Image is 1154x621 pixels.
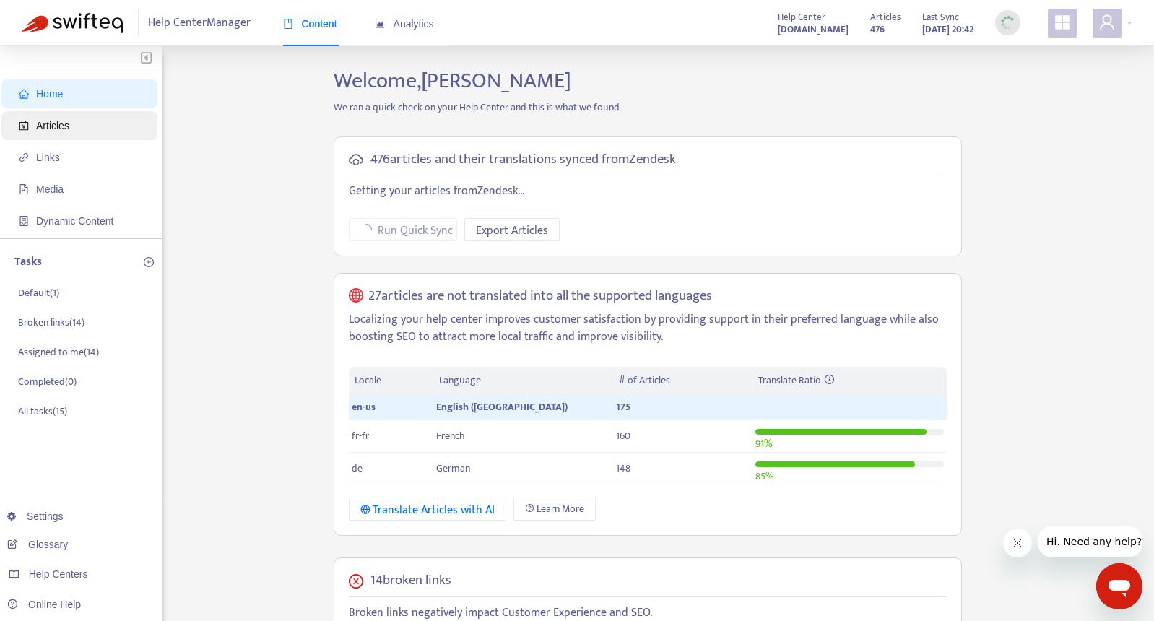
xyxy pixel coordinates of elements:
[436,460,470,477] span: German
[370,152,676,168] h5: 476 articles and their translations synced from Zendesk
[349,218,457,241] button: Run Quick Sync
[1098,14,1116,31] span: user
[613,367,752,395] th: # of Articles
[14,253,42,271] p: Tasks
[360,501,495,519] div: Translate Articles with AI
[349,183,947,200] p: Getting your articles from Zendesk ...
[1096,563,1142,609] iframe: Button to launch messaging window
[29,568,88,580] span: Help Centers
[352,460,363,477] span: de
[18,315,84,330] p: Broken links ( 14 )
[144,257,154,267] span: plus-circle
[758,373,940,388] div: Translate Ratio
[19,152,29,162] span: link
[464,218,560,241] button: Export Articles
[755,468,773,485] span: 85 %
[616,427,630,444] span: 160
[999,14,1017,32] img: sync_loading.0b5143dde30e3a21642e.gif
[19,184,29,194] span: file-image
[36,152,60,163] span: Links
[922,9,959,25] span: Last Sync
[148,9,251,37] span: Help Center Manager
[1003,529,1032,557] iframe: Close message
[19,89,29,99] span: home
[349,367,434,395] th: Locale
[513,498,596,521] a: Learn More
[778,22,849,38] strong: [DOMAIN_NAME]
[349,288,363,305] span: global
[537,501,584,517] span: Learn More
[349,311,947,346] p: Localizing your help center improves customer satisfaction by providing support in their preferre...
[778,21,849,38] a: [DOMAIN_NAME]
[375,18,434,30] span: Analytics
[370,573,451,589] h5: 14 broken links
[922,22,973,38] strong: [DATE] 20:42
[375,19,385,29] span: area-chart
[368,288,712,305] h5: 27 articles are not translated into all the supported languages
[358,222,373,237] span: loading
[18,285,59,300] p: Default ( 1 )
[476,222,548,240] span: Export Articles
[870,22,885,38] strong: 476
[433,367,612,395] th: Language
[323,100,973,115] p: We ran a quick check on your Help Center and this is what we found
[36,183,64,195] span: Media
[436,427,465,444] span: French
[378,222,453,240] span: Run Quick Sync
[7,539,68,550] a: Glossary
[1038,526,1142,557] iframe: Message from company
[352,399,376,415] span: en-us
[870,9,901,25] span: Articles
[19,216,29,226] span: container
[7,511,64,522] a: Settings
[18,374,77,389] p: Completed ( 0 )
[36,215,113,227] span: Dynamic Content
[616,399,630,415] span: 175
[349,152,363,167] span: cloud-sync
[19,121,29,131] span: account-book
[283,18,337,30] span: Content
[36,88,63,100] span: Home
[7,599,81,610] a: Online Help
[349,574,363,589] span: close-circle
[352,427,369,444] span: fr-fr
[349,498,507,521] button: Translate Articles with AI
[334,63,571,99] span: Welcome, [PERSON_NAME]
[18,404,67,419] p: All tasks ( 15 )
[18,344,99,360] p: Assigned to me ( 14 )
[616,460,630,477] span: 148
[1054,14,1071,31] span: appstore
[755,435,772,452] span: 91 %
[436,399,568,415] span: English ([GEOGRAPHIC_DATA])
[36,120,69,131] span: Articles
[22,13,123,33] img: Swifteq
[283,19,293,29] span: book
[778,9,825,25] span: Help Center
